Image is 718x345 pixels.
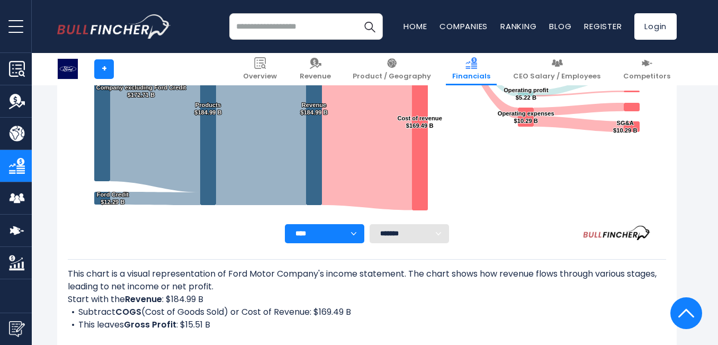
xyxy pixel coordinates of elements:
a: Ranking [500,21,536,32]
a: Companies [439,21,488,32]
a: Overview [237,53,283,85]
img: bullfincher logo [57,14,171,39]
a: Register [584,21,622,32]
span: Financials [452,72,490,81]
text: Operating expenses $10.29 B [498,110,554,124]
button: Search [356,13,383,40]
a: Revenue [293,53,337,85]
li: Subtract (Cost of Goods Sold) or Cost of Revenue: $169.49 B [68,306,666,319]
a: + [94,59,114,79]
a: Product / Geography [346,53,437,85]
text: Revenue $184.99 B [300,102,328,116]
b: Revenue [125,293,162,305]
span: Revenue [300,72,331,81]
text: Operating profit $5.22 B [504,87,549,101]
b: COGS [115,306,141,318]
text: Cost of revenue $169.49 B [397,115,442,129]
a: Blog [549,21,571,32]
b: Gross Profit [124,319,176,331]
span: Overview [243,72,277,81]
li: This leaves : $15.51 B [68,319,666,331]
text: Products $184.99 B [194,102,222,116]
a: Home [403,21,427,32]
a: Competitors [617,53,677,85]
text: SG&A $10.29 B [613,120,637,134]
a: CEO Salary / Employees [507,53,607,85]
span: CEO Salary / Employees [513,72,600,81]
a: Login [634,13,677,40]
img: F logo [58,59,78,79]
span: Product / Geography [353,72,431,81]
a: Financials [446,53,497,85]
span: Competitors [623,72,670,81]
a: Go to homepage [57,14,171,39]
text: Ford Credit $12.29 B [97,191,129,205]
